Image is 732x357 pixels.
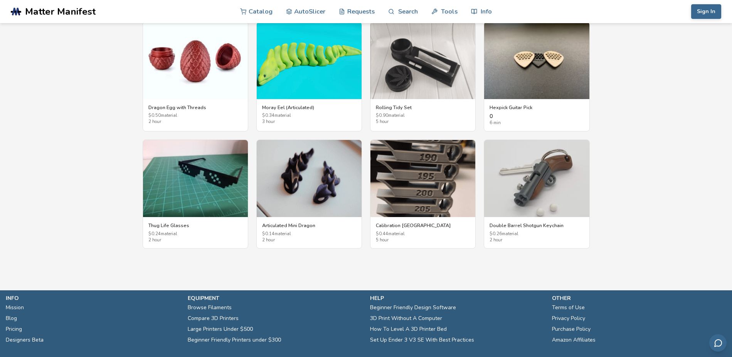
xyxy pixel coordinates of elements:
a: 3D Print Without A Computer [370,313,442,324]
span: 6 min [490,121,584,126]
a: Hexpick Guitar PickHexpick Guitar Pick06 min [484,22,589,132]
a: Purchase Policy [552,324,591,335]
h3: Dragon Egg with Threads [148,104,242,111]
span: $ 0.14 material [262,232,356,237]
img: Calibration Temp Tower [370,140,475,217]
img: Double Barrel Shotgun Keychain [484,140,589,217]
span: 5 hour [376,120,470,125]
button: Sign In [691,4,721,19]
span: $ 0.26 material [490,232,584,237]
a: Calibration Temp TowerCalibration [GEOGRAPHIC_DATA]$0.44material5 hour [370,140,476,249]
img: Thug Life Glasses [143,140,248,217]
a: Designers Beta [6,335,44,345]
p: help [370,294,544,302]
span: $ 0.50 material [148,113,242,118]
h3: Calibration [GEOGRAPHIC_DATA] [376,222,470,229]
p: other [552,294,726,302]
a: Browse Filaments [188,302,232,313]
div: 0 [490,113,584,126]
span: $ 0.90 material [376,113,470,118]
a: Set Up Ender 3 V3 SE With Best Practices [370,335,474,345]
img: Rolling Tidy Set [370,22,475,99]
a: Terms of Use [552,302,585,313]
span: 2 hour [490,238,584,243]
span: 5 hour [376,238,470,243]
h3: Articulated Mini Dragon [262,222,356,229]
span: $ 0.24 material [148,232,242,237]
span: 2 hour [148,238,242,243]
a: Dragon Egg with ThreadsDragon Egg with Threads$0.50material2 hour [143,22,248,132]
button: Send feedback via email [709,334,727,352]
img: Dragon Egg with Threads [143,22,248,99]
h3: Moray Eel (Articulated) [262,104,356,111]
a: Privacy Policy [552,313,585,324]
span: 2 hour [148,120,242,125]
a: Compare 3D Printers [188,313,239,324]
p: info [6,294,180,302]
h3: Double Barrel Shotgun Keychain [490,222,584,229]
h3: Thug Life Glasses [148,222,242,229]
a: Blog [6,313,17,324]
a: Rolling Tidy SetRolling Tidy Set$0.90material5 hour [370,22,476,132]
img: Moray Eel (Articulated) [257,22,362,99]
a: Amazon Affiliates [552,335,596,345]
p: equipment [188,294,362,302]
a: Moray Eel (Articulated)Moray Eel (Articulated)$0.34material3 hour [256,22,362,132]
img: Hexpick Guitar Pick [484,22,589,99]
span: $ 0.34 material [262,113,356,118]
a: Articulated Mini DragonArticulated Mini Dragon$0.14material2 hour [256,140,362,249]
a: Beginner Friendly Design Software [370,302,456,313]
span: 3 hour [262,120,356,125]
span: 2 hour [262,238,356,243]
img: Articulated Mini Dragon [257,140,362,217]
h3: Hexpick Guitar Pick [490,104,584,111]
a: Beginner Friendly Printers under $300 [188,335,281,345]
h3: Rolling Tidy Set [376,104,470,111]
a: Double Barrel Shotgun KeychainDouble Barrel Shotgun Keychain$0.26material2 hour [484,140,589,249]
a: Mission [6,302,24,313]
span: $ 0.44 material [376,232,470,237]
a: Large Printers Under $500 [188,324,253,335]
span: Matter Manifest [25,6,96,17]
a: Pricing [6,324,22,335]
a: How To Level A 3D Printer Bed [370,324,447,335]
a: Thug Life GlassesThug Life Glasses$0.24material2 hour [143,140,248,249]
